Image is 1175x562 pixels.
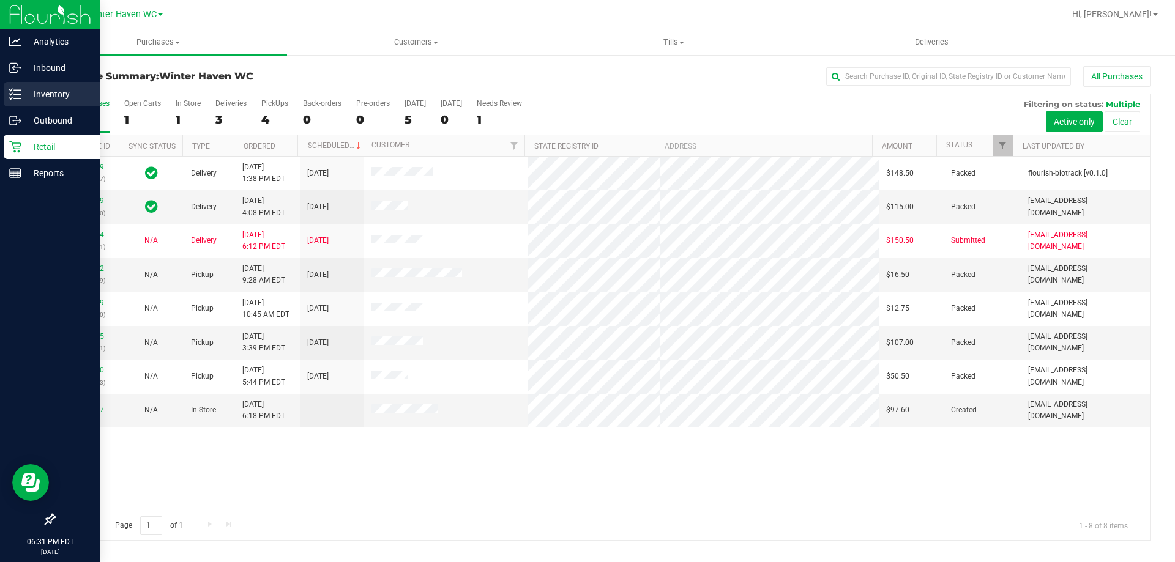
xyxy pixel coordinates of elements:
[21,113,95,128] p: Outbound
[70,332,104,341] a: 11981165
[70,231,104,239] a: 11982124
[144,405,158,414] span: Not Applicable
[9,114,21,127] inline-svg: Outbound
[803,29,1061,55] a: Deliveries
[261,99,288,108] div: PickUps
[441,99,462,108] div: [DATE]
[242,263,285,286] span: [DATE] 9:28 AM EDT
[144,269,158,281] button: N/A
[144,371,158,382] button: N/A
[176,99,201,108] div: In Store
[29,29,287,55] a: Purchases
[21,34,95,49] p: Analytics
[191,303,214,314] span: Pickup
[951,235,985,246] span: Submitted
[1028,263,1143,286] span: [EMAIL_ADDRESS][DOMAIN_NAME]
[951,168,975,179] span: Packed
[946,141,972,149] a: Status
[307,235,329,246] span: [DATE]
[21,87,95,102] p: Inventory
[951,337,975,349] span: Packed
[87,9,157,20] span: Winter Haven WC
[191,168,217,179] span: Delivery
[144,338,158,347] span: Not Applicable
[477,99,522,108] div: Needs Review
[242,331,285,354] span: [DATE] 3:39 PM EDT
[9,88,21,100] inline-svg: Inventory
[886,235,914,246] span: $150.50
[9,167,21,179] inline-svg: Reports
[886,371,909,382] span: $50.50
[145,165,158,182] span: In Sync
[1028,168,1108,179] span: flourish-biotrack [v0.1.0]
[477,113,522,127] div: 1
[191,371,214,382] span: Pickup
[951,404,977,416] span: Created
[191,404,216,416] span: In-Store
[308,141,364,150] a: Scheduled
[371,141,409,149] a: Customer
[144,303,158,314] button: N/A
[1023,142,1084,150] a: Last Updated By
[192,142,210,150] a: Type
[1046,111,1103,132] button: Active only
[6,547,95,556] p: [DATE]
[1069,516,1138,534] span: 1 - 8 of 8 items
[307,371,329,382] span: [DATE]
[242,364,285,388] span: [DATE] 5:44 PM EDT
[124,113,161,127] div: 1
[534,142,599,150] a: State Registry ID
[105,516,193,535] span: Page of 1
[1028,399,1143,422] span: [EMAIL_ADDRESS][DOMAIN_NAME]
[307,303,329,314] span: [DATE]
[159,70,253,82] span: Winter Haven WC
[144,337,158,349] button: N/A
[1028,331,1143,354] span: [EMAIL_ADDRESS][DOMAIN_NAME]
[242,229,285,253] span: [DATE] 6:12 PM EDT
[1024,99,1103,109] span: Filtering on status:
[287,29,545,55] a: Customers
[70,264,104,273] a: 11977952
[144,236,158,245] span: Not Applicable
[140,516,162,535] input: 1
[826,67,1071,86] input: Search Purchase ID, Original ID, State Registry ID or Customer Name...
[70,405,104,414] a: 11982207
[307,168,329,179] span: [DATE]
[951,303,975,314] span: Packed
[29,37,287,48] span: Purchases
[124,99,161,108] div: Open Carts
[504,135,524,156] a: Filter
[1028,364,1143,388] span: [EMAIL_ADDRESS][DOMAIN_NAME]
[1072,9,1152,19] span: Hi, [PERSON_NAME]!
[1106,99,1140,109] span: Multiple
[145,198,158,215] span: In Sync
[144,304,158,312] span: Not Applicable
[144,404,158,416] button: N/A
[21,139,95,154] p: Retail
[307,269,329,281] span: [DATE]
[70,163,104,171] a: 11979999
[886,404,909,416] span: $97.60
[9,62,21,74] inline-svg: Inbound
[21,61,95,75] p: Inbound
[898,37,965,48] span: Deliveries
[242,161,285,185] span: [DATE] 1:38 PM EDT
[54,71,419,82] h3: Purchase Summary:
[886,168,914,179] span: $148.50
[12,464,49,501] iframe: Resource center
[70,196,104,205] a: 11981349
[215,99,247,108] div: Deliveries
[261,113,288,127] div: 4
[1083,66,1151,87] button: All Purchases
[1105,111,1140,132] button: Clear
[215,113,247,127] div: 3
[356,113,390,127] div: 0
[441,113,462,127] div: 0
[6,536,95,547] p: 06:31 PM EDT
[951,371,975,382] span: Packed
[144,372,158,380] span: Not Applicable
[244,142,275,150] a: Ordered
[191,201,217,213] span: Delivery
[303,99,341,108] div: Back-orders
[307,337,329,349] span: [DATE]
